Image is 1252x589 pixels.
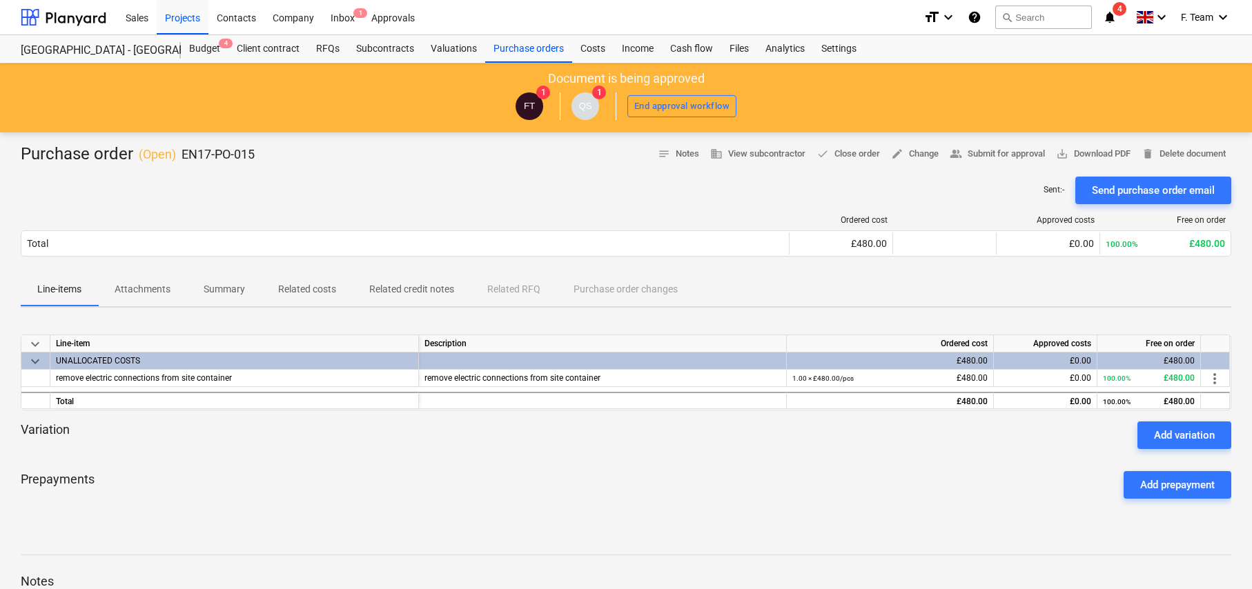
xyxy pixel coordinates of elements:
a: Costs [572,35,614,63]
p: Attachments [115,282,170,297]
div: Approved costs [994,335,1097,352]
div: £0.00 [999,370,1091,387]
p: Line-items [37,282,81,297]
div: £480.00 [792,370,988,387]
a: Analytics [757,35,813,63]
span: delete [1142,148,1154,160]
i: keyboard_arrow_down [940,9,957,26]
div: Budget [181,35,228,63]
a: RFQs [308,35,348,63]
span: people_alt [950,148,962,160]
button: Search [995,6,1092,29]
div: Ordered cost [795,215,888,225]
a: Income [614,35,662,63]
span: Notes [658,146,699,162]
span: edit [891,148,903,160]
span: 4 [219,39,233,48]
div: Total [27,238,48,249]
span: View subcontractor [710,146,805,162]
a: Settings [813,35,865,63]
button: Delete document [1136,143,1231,165]
div: £480.00 [795,238,887,249]
span: more_vert [1206,370,1223,387]
p: Summary [204,282,245,297]
span: search [1001,12,1013,23]
span: business [710,148,723,160]
button: View subcontractor [705,143,811,165]
div: £0.00 [1002,238,1094,249]
div: Add variation [1154,426,1215,444]
button: Add prepayment [1124,471,1231,499]
div: Purchase order [21,143,255,166]
button: Change [886,143,944,165]
div: £480.00 [1103,352,1195,370]
div: Add prepayment [1140,476,1215,494]
span: QS [578,101,591,111]
a: Budget4 [181,35,228,63]
a: Purchase orders [485,35,572,63]
small: 100.00% [1103,375,1131,382]
div: £480.00 [792,352,988,370]
iframe: Chat Widget [1183,523,1252,589]
p: Related costs [278,282,336,297]
span: 1 [353,8,367,18]
span: 4 [1113,2,1126,16]
p: Prepayments [21,471,95,499]
span: FT [524,101,535,111]
small: 1.00 × £480.00 / pcs [792,375,854,382]
div: Description [419,335,787,352]
span: Delete document [1142,146,1226,162]
div: Valuations [422,35,485,63]
p: Document is being approved [548,70,705,87]
div: £480.00 [1106,238,1225,249]
div: Quantity Surveyor [571,92,599,120]
i: keyboard_arrow_down [1215,9,1231,26]
div: £0.00 [999,393,1091,410]
span: remove electric connections from site container [56,373,232,383]
p: Related credit notes [369,282,454,297]
button: Send purchase order email [1075,177,1231,204]
button: End approval workflow [627,95,736,117]
div: Send purchase order email [1092,181,1215,199]
a: Files [721,35,757,63]
div: £480.00 [1103,393,1195,410]
div: £480.00 [1103,370,1195,387]
i: notifications [1103,9,1117,26]
div: End approval workflow [634,99,730,114]
small: 100.00% [1106,239,1138,249]
a: Client contract [228,35,308,63]
span: Submit for approval [950,146,1045,162]
div: Finance Team [516,92,543,120]
div: UNALLOCATED COSTS [56,352,413,369]
div: Approved costs [1002,215,1095,225]
a: Subcontracts [348,35,422,63]
span: 1 [536,86,550,99]
div: £0.00 [999,352,1091,370]
span: 1 [592,86,606,99]
span: Change [891,146,939,162]
p: EN17-PO-015 [182,146,255,163]
a: Cash flow [662,35,721,63]
span: keyboard_arrow_down [27,353,43,370]
p: Sent : - [1044,184,1064,196]
button: Submit for approval [944,143,1050,165]
button: Close order [811,143,886,165]
span: done [816,148,829,160]
div: Total [50,392,419,409]
span: save_alt [1056,148,1068,160]
button: Notes [652,143,705,165]
span: Download PDF [1056,146,1131,162]
span: Close order [816,146,880,162]
i: Knowledge base [968,9,981,26]
button: Download PDF [1050,143,1136,165]
div: Ordered cost [787,335,994,352]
